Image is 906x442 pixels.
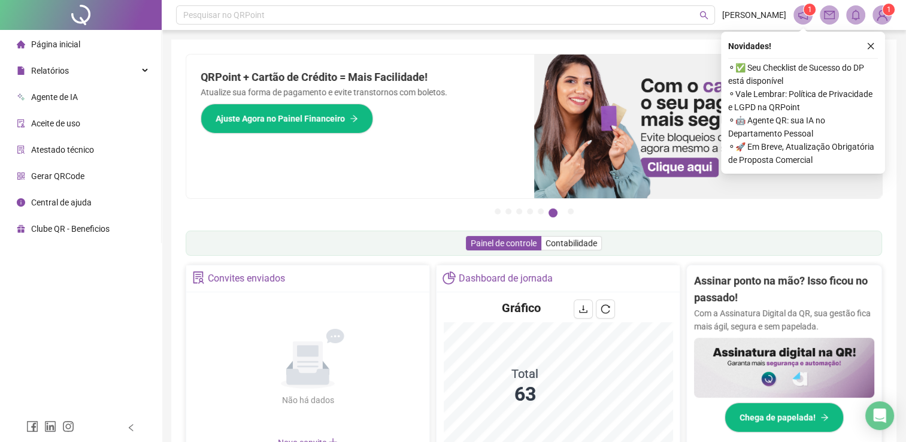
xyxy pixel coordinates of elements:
span: left [127,423,135,432]
div: Convites enviados [208,268,285,289]
span: qrcode [17,172,25,180]
span: Atestado técnico [31,145,94,155]
span: 1 [887,5,891,14]
img: 94034 [873,6,891,24]
div: Dashboard de jornada [459,268,553,289]
span: solution [192,271,205,284]
span: Painel de controle [471,238,537,248]
span: home [17,40,25,49]
span: instagram [62,420,74,432]
span: arrow-right [350,114,358,123]
img: banner%2F02c71560-61a6-44d4-94b9-c8ab97240462.png [694,338,874,398]
span: reload [601,304,610,314]
span: gift [17,225,25,233]
p: Atualize sua forma de pagamento e evite transtornos com boletos. [201,86,520,99]
button: 2 [505,208,511,214]
img: banner%2F75947b42-3b94-469c-a360-407c2d3115d7.png [534,55,882,198]
button: 3 [516,208,522,214]
span: file [17,66,25,75]
button: 7 [568,208,574,214]
span: audit [17,119,25,128]
div: Não há dados [253,393,363,407]
span: arrow-right [820,413,829,422]
span: ⚬ 🤖 Agente QR: sua IA no Departamento Pessoal [728,114,878,140]
span: notification [798,10,808,20]
h4: Gráfico [502,299,541,316]
span: Chega de papelada! [740,411,816,424]
button: Ajuste Agora no Painel Financeiro [201,104,373,134]
span: mail [824,10,835,20]
sup: Atualize o seu contato no menu Meus Dados [883,4,895,16]
span: info-circle [17,198,25,207]
span: Clube QR - Beneficios [31,224,110,234]
button: 5 [538,208,544,214]
button: 1 [495,208,501,214]
button: 4 [527,208,533,214]
span: ⚬ ✅ Seu Checklist de Sucesso do DP está disponível [728,61,878,87]
h2: QRPoint + Cartão de Crédito = Mais Facilidade! [201,69,520,86]
span: 1 [808,5,812,14]
button: 6 [549,208,557,217]
span: [PERSON_NAME] [722,8,786,22]
span: download [578,304,588,314]
span: ⚬ 🚀 Em Breve, Atualização Obrigatória de Proposta Comercial [728,140,878,166]
span: search [699,11,708,20]
span: Novidades ! [728,40,771,53]
span: Página inicial [31,40,80,49]
sup: 1 [804,4,816,16]
span: ⚬ Vale Lembrar: Política de Privacidade e LGPD na QRPoint [728,87,878,114]
span: Relatórios [31,66,69,75]
span: close [866,42,875,50]
span: Contabilidade [546,238,597,248]
span: linkedin [44,420,56,432]
span: pie-chart [443,271,455,284]
p: Com a Assinatura Digital da QR, sua gestão fica mais ágil, segura e sem papelada. [694,307,874,333]
span: Aceite de uso [31,119,80,128]
span: Agente de IA [31,92,78,102]
span: solution [17,146,25,154]
span: Central de ajuda [31,198,92,207]
h2: Assinar ponto na mão? Isso ficou no passado! [694,273,874,307]
span: bell [850,10,861,20]
span: facebook [26,420,38,432]
button: Chega de papelada! [725,402,844,432]
div: Open Intercom Messenger [865,401,894,430]
span: Ajuste Agora no Painel Financeiro [216,112,345,125]
span: Gerar QRCode [31,171,84,181]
